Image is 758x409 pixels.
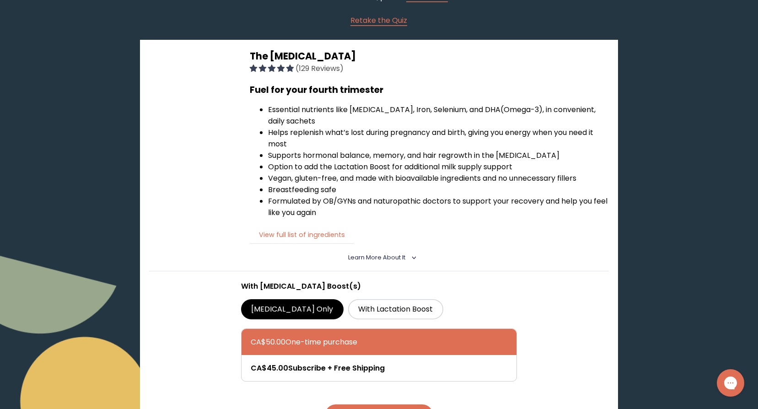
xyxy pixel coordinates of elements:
summary: Learn More About it < [348,253,410,262]
iframe: Gorgias live chat messenger [712,366,749,400]
span: Learn More About it [348,253,405,261]
label: [MEDICAL_DATA] Only [241,299,344,319]
span: 4.94 stars [250,63,296,74]
span: (129 Reviews) [296,63,344,74]
a: Retake the Quiz [350,15,407,26]
h3: Fuel for your fourth trimester [250,83,609,97]
li: Helps replenish what’s lost during pregnancy and birth, giving you energy when you need it most [268,127,609,150]
span: Breastfeeding safe [268,184,336,195]
i: < [408,255,416,260]
span: The [MEDICAL_DATA] [250,49,356,63]
button: View full list of ingredients [250,226,354,244]
li: Vegan, gluten-free, and made with bioavailable ingredients and no unnecessary fillers [268,172,609,184]
li: Formulated by OB/GYNs and naturopathic doctors to support your recovery and help you feel like yo... [268,195,609,218]
p: With [MEDICAL_DATA] Boost(s) [241,280,517,292]
label: With Lactation Boost [348,299,443,319]
li: Supports hormonal balance, memory, and hair regrowth in the [MEDICAL_DATA] [268,150,609,161]
li: Option to add the Lactation Boost for additional milk supply support [268,161,609,172]
li: Essential nutrients like [MEDICAL_DATA], Iron, Selenium, and DHA (Omega-3), in convenient, daily ... [268,104,609,127]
